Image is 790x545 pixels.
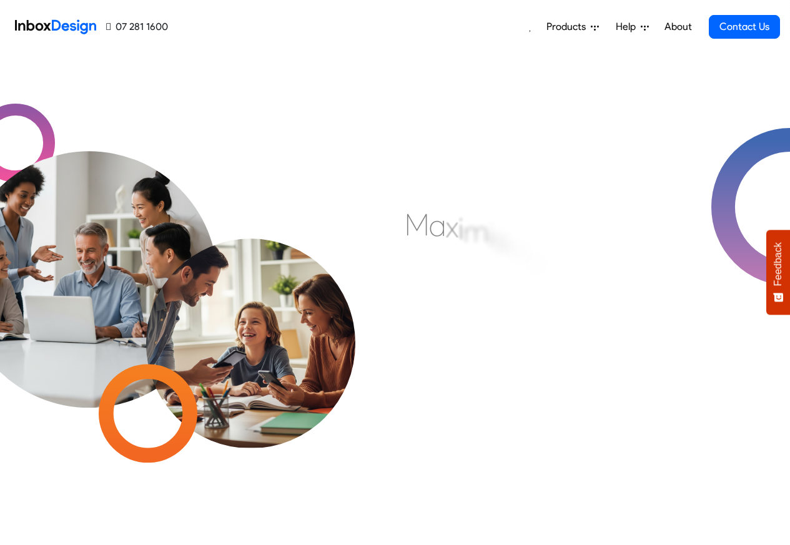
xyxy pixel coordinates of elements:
[709,15,780,39] a: Contact Us
[616,19,641,34] span: Help
[106,19,168,34] a: 07 281 1600
[493,221,506,258] div: s
[446,208,458,245] div: x
[611,14,654,39] a: Help
[458,210,463,247] div: i
[429,207,446,244] div: a
[546,19,591,34] span: Products
[120,187,382,448] img: parents_with_child.png
[766,230,790,315] button: Feedback - Show survey
[541,14,604,39] a: Products
[511,232,527,269] div: n
[405,206,429,243] div: M
[488,217,493,254] div: i
[527,238,544,275] div: g
[405,206,708,393] div: Maximising Efficient & Engagement, Connecting Schools, Families, and Students.
[773,242,784,286] span: Feedback
[506,226,511,263] div: i
[463,213,488,250] div: m
[661,14,695,39] a: About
